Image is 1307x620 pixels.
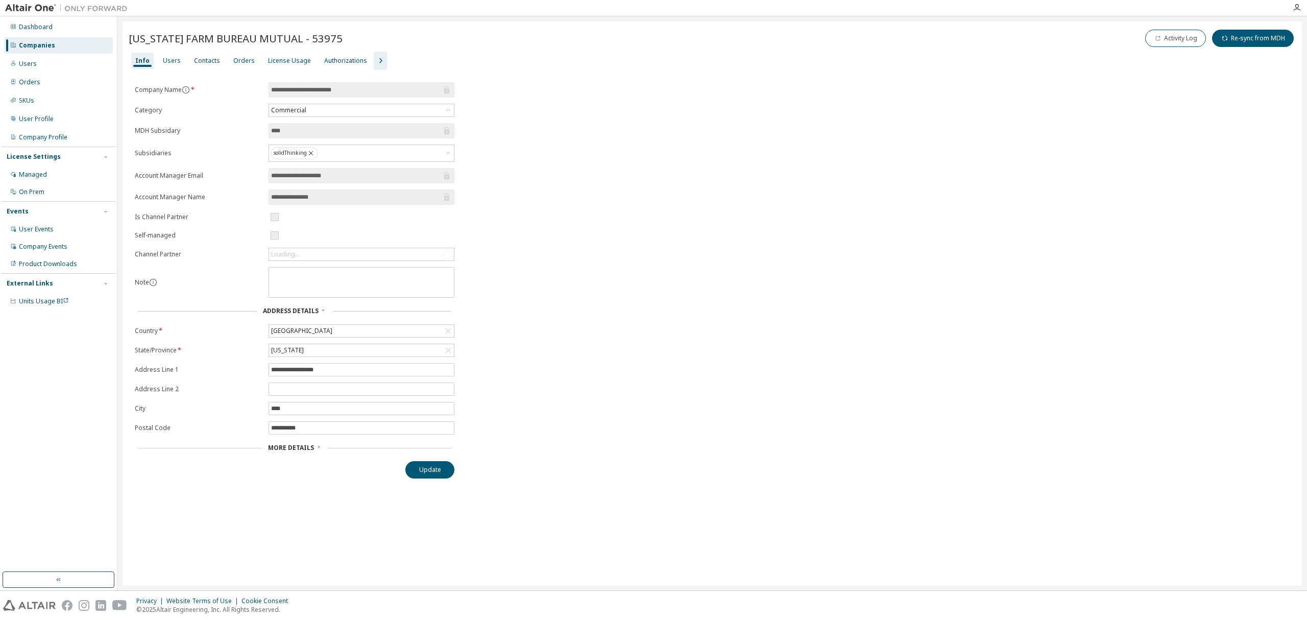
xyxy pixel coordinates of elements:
div: Users [163,57,181,65]
label: Category [135,106,262,114]
label: Account Manager Email [135,172,262,180]
div: Companies [19,41,55,50]
label: MDH Subsidary [135,127,262,135]
p: © 2025 Altair Engineering, Inc. All Rights Reserved. [136,605,294,614]
span: More Details [268,443,314,452]
div: Company Profile [19,133,67,141]
div: Events [7,207,29,216]
div: Dashboard [19,23,53,31]
button: information [149,278,157,287]
div: Commercial [270,105,308,116]
div: Commercial [269,104,454,116]
div: Company Events [19,243,67,251]
label: Address Line 1 [135,366,262,374]
div: Users [19,60,37,68]
label: Country [135,327,262,335]
div: [US_STATE] [270,345,305,356]
div: Loading... [271,250,300,258]
div: License Settings [7,153,61,161]
div: Orders [233,57,255,65]
label: State/Province [135,346,262,354]
span: [US_STATE] FARM BUREAU MUTUAL - 53975 [129,31,343,45]
button: Re-sync from MDH [1212,30,1294,47]
div: On Prem [19,188,44,196]
label: Note [135,278,149,287]
img: instagram.svg [79,600,89,611]
span: Address Details [263,306,319,315]
div: Privacy [136,597,166,605]
label: Account Manager Name [135,193,262,201]
label: City [135,404,262,413]
label: Is Channel Partner [135,213,262,221]
div: Contacts [194,57,220,65]
img: youtube.svg [112,600,127,611]
div: User Events [19,225,54,233]
div: [US_STATE] [269,344,454,356]
img: facebook.svg [62,600,72,611]
button: Activity Log [1145,30,1206,47]
div: [GEOGRAPHIC_DATA] [270,325,334,337]
div: Info [135,57,150,65]
div: User Profile [19,115,54,123]
div: Managed [19,171,47,179]
div: SKUs [19,97,34,105]
img: altair_logo.svg [3,600,56,611]
img: Altair One [5,3,133,13]
div: solidThinking [271,147,318,159]
img: linkedin.svg [95,600,106,611]
div: Product Downloads [19,260,77,268]
div: External Links [7,279,53,288]
button: Update [405,461,454,479]
div: Website Terms of Use [166,597,241,605]
label: Self-managed [135,231,262,240]
button: information [182,86,190,94]
div: Orders [19,78,40,86]
div: Authorizations [324,57,367,65]
div: License Usage [268,57,311,65]
label: Channel Partner [135,250,262,258]
div: [GEOGRAPHIC_DATA] [269,325,454,337]
div: Loading... [269,248,454,260]
label: Postal Code [135,424,262,432]
label: Subsidiaries [135,149,262,157]
span: Units Usage BI [19,297,69,305]
label: Company Name [135,86,262,94]
div: solidThinking [269,145,454,161]
div: Cookie Consent [241,597,294,605]
label: Address Line 2 [135,385,262,393]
